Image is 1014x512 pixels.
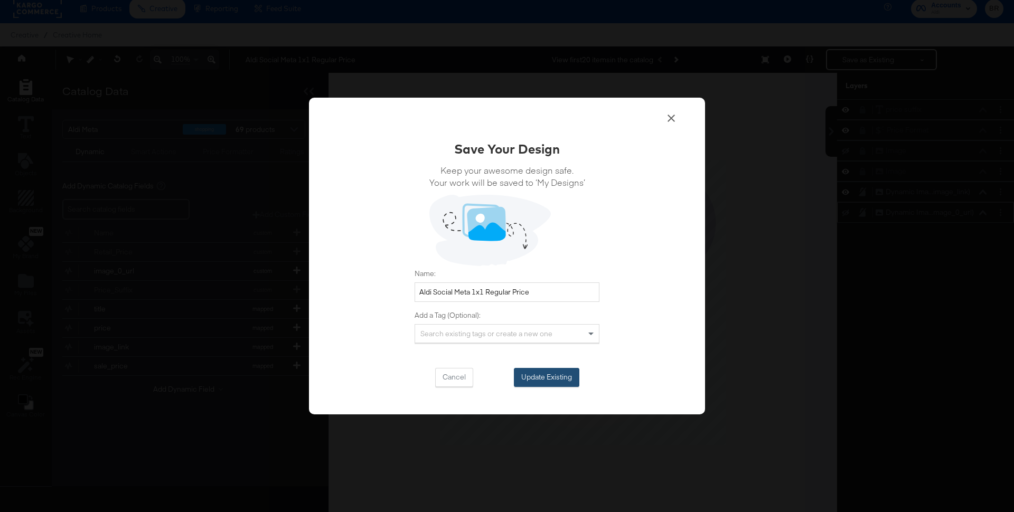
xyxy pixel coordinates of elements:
div: Save Your Design [454,140,560,158]
label: Add a Tag (Optional): [415,310,599,320]
span: Your work will be saved to ‘My Designs’ [429,176,585,188]
button: Cancel [435,368,473,387]
label: Name: [415,269,599,279]
button: Update Existing [514,368,579,387]
span: Keep your awesome design safe. [429,164,585,176]
div: Search existing tags or create a new one [415,325,599,343]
